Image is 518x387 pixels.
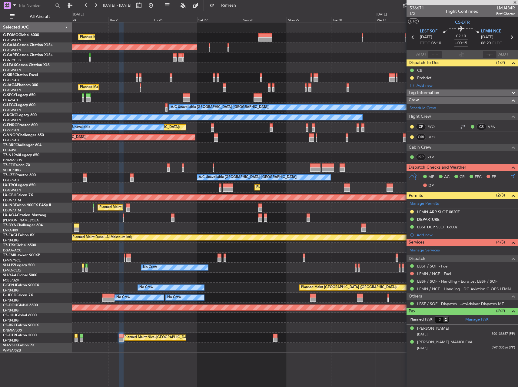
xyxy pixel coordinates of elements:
[3,308,19,313] a: LFPB/LBG
[3,204,51,207] a: LX-INBFalcon 900EX EASy II
[481,34,493,40] span: [DATE]
[3,163,14,167] span: T7-FFI
[3,234,35,237] a: T7-EAGLFalcon 8X
[481,40,491,46] span: 08:20
[103,3,131,8] span: [DATE] - [DATE]
[99,203,195,212] div: Planned Maint [GEOGRAPHIC_DATA] ([GEOGRAPHIC_DATA])
[431,40,441,46] span: 06:10
[256,183,352,192] div: Planned Maint [GEOGRAPHIC_DATA] ([GEOGRAPHIC_DATA])
[410,201,439,207] a: Manage Permits
[496,5,515,11] span: LMJ434R
[3,244,36,247] a: T7-TRXGlobal 6500
[420,40,430,46] span: ETOT
[417,232,515,237] div: Add new
[3,78,19,82] a: EGLF/FAB
[456,33,466,39] span: 02:10
[3,103,16,107] span: G-LEGC
[3,294,33,297] a: F-HECDFalcon 7X
[3,93,16,97] span: G-SPCY
[417,264,448,269] a: LBSF / SOF - Fuel
[428,183,434,189] span: DP
[3,218,39,223] a: [PERSON_NAME]/QSA
[216,3,241,8] span: Refresh
[80,33,175,42] div: Planned Maint [GEOGRAPHIC_DATA] ([GEOGRAPHIC_DATA])
[416,134,426,140] div: OBI
[496,308,505,314] span: (2/2)
[3,48,21,52] a: EGGW/LTN
[409,164,466,171] span: Dispatch Checks and Weather
[428,174,434,180] span: MF
[3,38,21,42] a: EGGW/LTN
[125,333,192,342] div: Planned Maint Nice ([GEOGRAPHIC_DATA])
[3,304,17,307] span: CS-DOU
[427,124,441,130] a: RYO
[3,133,18,137] span: G-VNOR
[3,324,16,327] span: CS-RRC
[3,208,21,213] a: EDLW/DTM
[3,254,40,257] a: T7-EMIHawker 900XP
[73,12,84,17] div: [DATE]
[3,264,35,267] a: 9H-LPZLegacy 500
[410,247,440,254] a: Manage Services
[3,328,22,333] a: DNMM/LOS
[3,153,20,157] span: T7-N1960
[3,284,16,287] span: F-GPNJ
[409,255,425,262] span: Dispatch
[3,173,15,177] span: T7-LZZI
[417,339,473,345] div: [PERSON_NAME] MANOLEVA
[417,326,449,332] div: [PERSON_NAME]
[3,63,50,67] a: G-LEAXCessna Citation XLS
[408,19,419,24] button: UTC
[417,271,451,276] a: LFMN / NCE - Fuel
[3,108,21,113] a: EGGW/LTN
[3,138,19,143] a: EGLF/FAB
[3,344,35,347] a: 9H-VSLKFalcon 7X
[301,283,397,292] div: Planned Maint [GEOGRAPHIC_DATA] ([GEOGRAPHIC_DATA])
[3,348,21,353] a: WMSA/SZB
[460,174,465,180] span: CR
[3,204,15,207] span: LX-INB
[417,209,460,214] div: LFMN ARR SLOT 0820Z
[3,198,21,203] a: EDLW/DTM
[3,224,43,227] a: T7-DYNChallenger 604
[492,174,496,180] span: FP
[3,43,17,47] span: G-GAAL
[416,154,426,160] div: ISP
[377,12,387,17] div: [DATE]
[492,40,502,46] span: ELDT
[3,58,21,62] a: EGNR/CEG
[3,128,19,133] a: EGSS/STN
[3,304,38,307] a: CS-DOUGlobal 6500
[3,228,18,233] a: EVRA/RIX
[199,173,297,182] div: A/C Unavailable [GEOGRAPHIC_DATA] ([GEOGRAPHIC_DATA])
[427,154,441,160] a: YTV
[3,314,16,317] span: CS-JHH
[420,34,432,40] span: [DATE]
[3,83,17,87] span: G-JAGA
[3,103,35,107] a: G-LEGCLegacy 600
[3,33,39,37] a: G-FOMOGlobal 6000
[3,133,44,137] a: G-VNORChallenger 650
[3,118,21,123] a: EGGW/LTN
[3,183,35,187] a: LX-TROLegacy 650
[417,346,427,350] span: [DATE]
[3,168,21,173] a: VHHH/HKG
[167,293,181,302] div: No Crew
[410,5,424,11] span: 536671
[410,317,432,323] label: Planned PAX
[3,123,17,127] span: G-ENRG
[492,331,515,337] span: 390133657 (PP)
[3,248,22,253] a: DGAA/ACC
[3,158,22,163] a: DNMM/LOS
[143,263,157,272] div: No Crew
[3,284,39,287] a: F-GPNJFalcon 900EX
[3,173,36,177] a: T7-LZZIPraetor 600
[3,98,19,103] a: LGAV/ATH
[3,148,17,153] a: LTBA/ISL
[108,17,153,22] div: Thu 25
[3,123,38,127] a: G-ENRGPraetor 600
[139,283,153,292] div: No Crew
[3,314,37,317] a: CS-JHHGlobal 6000
[3,294,16,297] span: F-HECD
[488,124,502,130] a: VRN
